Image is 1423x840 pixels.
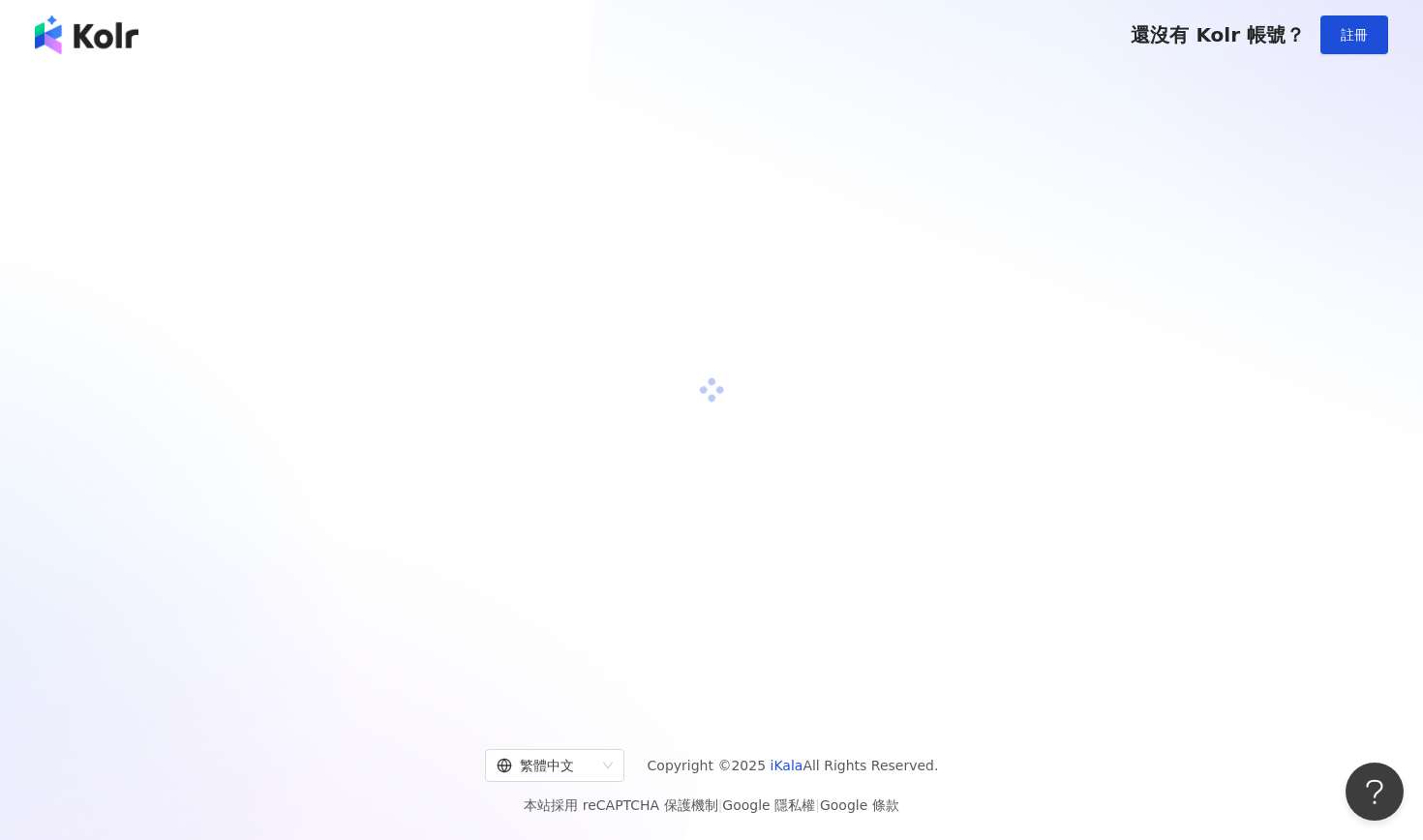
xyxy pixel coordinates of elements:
[1320,15,1388,54] button: 註冊
[648,754,939,777] span: Copyright © 2025 All Rights Reserved.
[815,797,820,813] span: |
[497,750,595,781] div: 繁體中文
[1346,763,1404,821] iframe: Help Scout Beacon - Open
[771,758,803,773] a: iKala
[820,797,899,813] a: Google 條款
[718,797,723,813] span: |
[1131,23,1305,46] span: 還沒有 Kolr 帳號？
[524,794,898,817] span: 本站採用 reCAPTCHA 保護機制
[722,797,815,813] a: Google 隱私權
[35,15,138,54] img: logo
[1341,27,1368,43] span: 註冊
